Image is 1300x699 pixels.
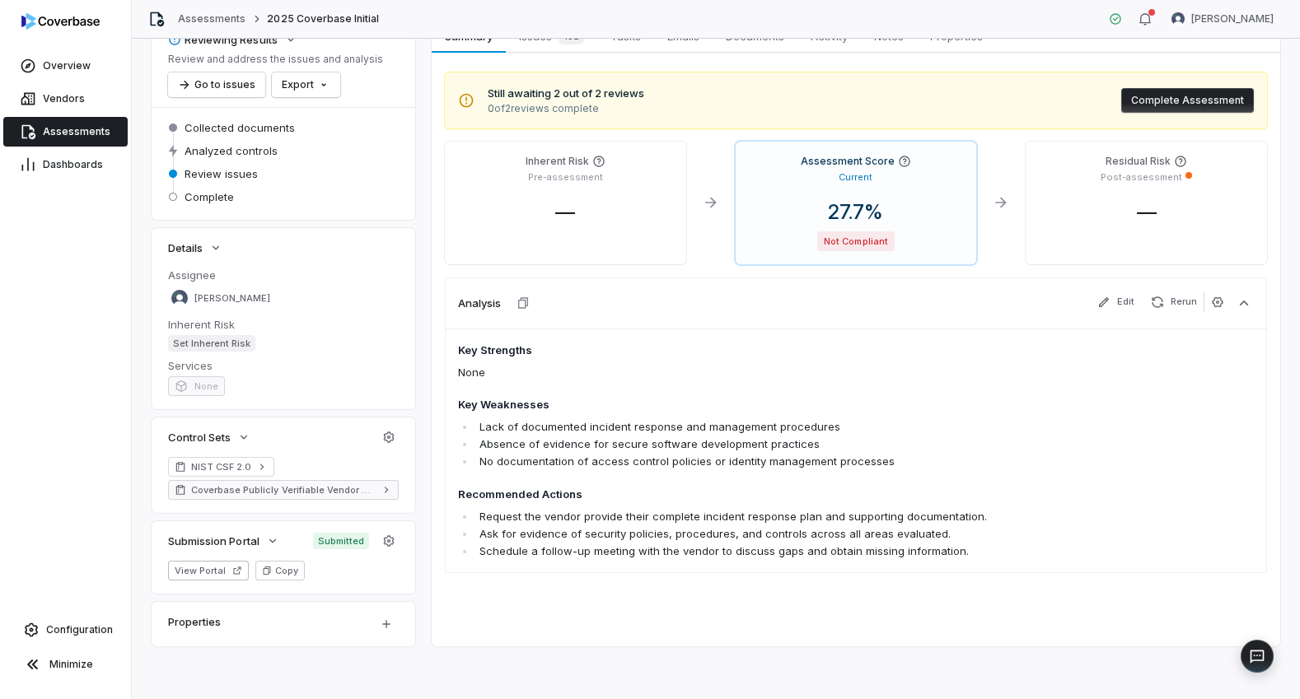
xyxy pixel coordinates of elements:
[458,343,1095,359] h4: Key Strengths
[43,59,91,72] span: Overview
[1171,12,1185,26] img: Kim Kambarami avatar
[1101,171,1182,184] p: Post-assessment
[43,125,110,138] span: Assessments
[526,155,589,168] h4: Inherent Risk
[1121,88,1254,113] button: Complete Assessment
[191,460,251,473] span: NIST CSF 2.0
[3,150,128,179] a: Dashboards
[458,487,1095,503] h4: Recommended Actions
[168,53,383,66] p: Review and address the issues and analysis
[49,658,93,671] span: Minimize
[171,290,188,306] img: Kim Kambarami avatar
[1106,155,1171,168] h4: Residual Risk
[1191,12,1274,26] span: [PERSON_NAME]
[46,623,113,636] span: Configuration
[7,615,124,645] a: Configuration
[528,171,603,184] p: Pre-assessment
[194,292,270,305] span: [PERSON_NAME]
[1124,200,1170,224] span: —
[163,233,227,263] button: Details
[272,72,340,97] button: Export
[488,102,644,115] span: 0 of 2 reviews complete
[488,86,644,102] span: Still awaiting 2 out of 2 reviews
[3,84,128,114] a: Vendors
[168,561,249,580] button: View Portal
[168,32,278,47] div: Reviewing Results
[3,117,128,147] a: Assessments
[168,430,231,445] span: Control Sets
[801,155,895,168] h4: Assessment Score
[168,358,399,373] dt: Services
[475,418,1095,436] li: Lack of documented incident response and management procedures
[185,189,234,204] span: Complete
[839,171,872,184] p: Current
[1091,292,1141,312] button: Edit
[458,397,1095,413] h4: Key Weaknesses
[168,268,399,282] dt: Assignee
[1162,7,1284,31] button: Kim Kambarami avatar[PERSON_NAME]
[3,51,128,81] a: Overview
[43,158,103,171] span: Dashboards
[475,508,1095,525] li: Request the vendor provide their complete incident response plan and supporting documentation.
[168,457,274,477] a: NIST CSF 2.0
[163,526,284,556] button: Submission Portal
[21,13,100,30] img: logo-D7KZi-bG.svg
[542,200,588,224] span: —
[313,533,369,549] span: Submitted
[1144,292,1204,312] button: Rerun
[267,12,379,26] span: 2025 Coverbase Initial
[168,240,203,255] span: Details
[458,364,1095,381] p: None
[475,453,1095,470] li: No documentation of access control policies or identity management processes
[168,534,260,548] span: Submission Portal
[43,92,85,105] span: Vendors
[185,143,278,158] span: Analyzed controls
[815,200,896,224] span: 27.7 %
[168,335,255,352] span: Set Inherent Risk
[475,436,1095,453] li: Absence of evidence for secure software development practices
[475,543,1095,560] li: Schedule a follow-up meeting with the vendor to discuss gaps and obtain missing information.
[191,483,376,496] span: Coverbase Publicly Verifiable Vendor Controls
[255,561,305,580] button: Copy
[7,648,124,681] button: Minimize
[178,12,246,26] a: Assessments
[185,166,258,181] span: Review issues
[163,422,255,452] button: Control Sets
[185,120,295,135] span: Collected documents
[168,480,399,500] a: Coverbase Publicly Verifiable Vendor Controls
[168,72,265,97] button: Go to issues
[475,525,1095,543] li: Ask for evidence of security policies, procedures, and controls across all areas evaluated.
[163,25,302,54] button: Reviewing Results
[168,317,399,332] dt: Inherent Risk
[458,296,501,310] h3: Analysis
[817,231,894,251] span: Not Compliant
